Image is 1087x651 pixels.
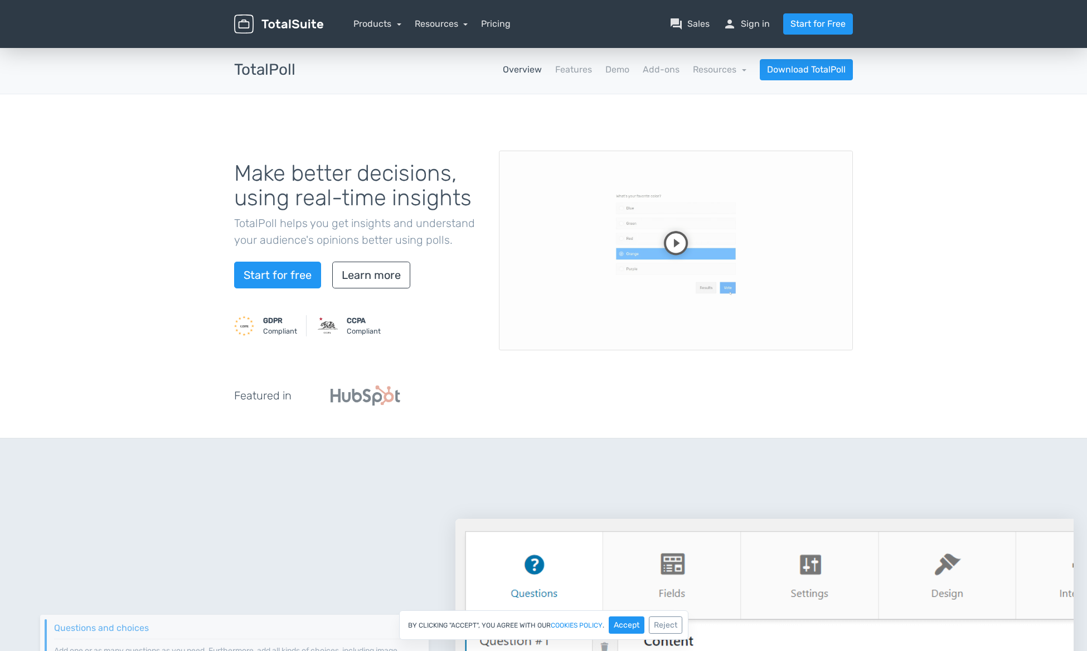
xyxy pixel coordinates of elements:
a: Products [353,18,401,29]
a: Features [555,63,592,76]
a: cookies policy [551,622,603,629]
a: Start for free [234,262,321,288]
a: Add-ons [643,63,680,76]
a: Download TotalPoll [760,59,853,80]
a: question_answerSales [669,17,710,31]
strong: GDPR [263,316,283,325]
button: Accept [609,616,644,634]
p: TotalPoll helps you get insights and understand your audience's opinions better using polls. [234,215,482,248]
span: question_answer [669,17,683,31]
span: person [723,17,736,31]
button: Reject [649,616,682,634]
a: Overview [503,63,542,76]
img: TotalSuite for WordPress [234,15,323,34]
h5: Featured in [234,389,292,402]
a: Pricing [481,17,511,31]
h3: TotalPoll [234,61,295,79]
strong: CCPA [347,316,366,325]
a: Resources [693,64,746,75]
img: Hubspot [331,385,400,406]
img: GDPR [234,316,254,336]
a: Start for Free [783,13,853,35]
a: Resources [415,18,468,29]
div: By clicking "Accept", you agree with our . [399,610,688,640]
a: Learn more [332,262,410,288]
a: Demo [605,63,629,76]
a: personSign in [723,17,770,31]
h1: Make better decisions, using real-time insights [234,161,482,210]
small: Compliant [263,315,297,336]
img: CCPA [318,316,338,336]
small: Compliant [347,315,381,336]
